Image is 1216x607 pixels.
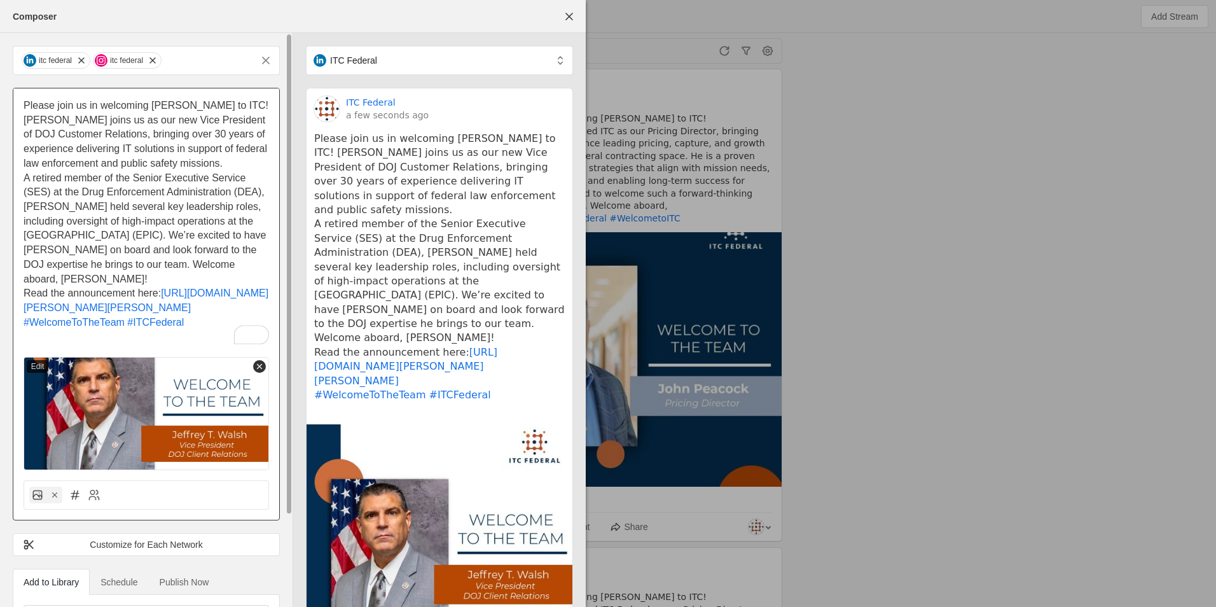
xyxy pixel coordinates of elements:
div: itc federal [110,55,143,66]
span: #WelcomeToTheTeam [24,317,125,328]
img: cache [314,96,340,122]
div: Composer [13,10,57,23]
button: Customize for Each Network [13,533,280,556]
div: Customize for Each Network [23,538,270,551]
a: a few seconds ago [346,109,429,122]
span: Read the announcement here: [24,288,161,298]
div: Edit [27,360,48,373]
span: Publish Now [160,578,209,587]
span: Please join us in welcoming [PERSON_NAME] to ITC! [PERSON_NAME] joins us as our new Vice Presiden... [24,100,271,169]
div: remove [253,360,266,373]
pre: Please join us in welcoming [PERSON_NAME] to ITC! [PERSON_NAME] joins us as our new Vice Presiden... [314,132,565,417]
div: itc federal [39,55,72,66]
span: Add to Library [24,578,79,587]
button: Remove all [254,49,277,72]
a: #WelcomeToTheTeam [314,389,425,401]
img: 965b0dd7-216b-437d-b1d1-45e365173e5d [24,357,269,470]
a: ITC Federal [346,96,396,109]
div: To enrich screen reader interactions, please activate Accessibility in Grammarly extension settings [24,99,269,344]
span: #ITCFederal [127,317,184,328]
a: [URL][DOMAIN_NAME][PERSON_NAME][PERSON_NAME] [314,346,497,387]
span: ITC Federal [330,54,377,67]
span: A retired member of the Senior Executive Service (SES) at the Drug Enforcement Administration (DE... [24,172,269,284]
a: #ITCFederal [429,389,491,401]
span: Schedule [100,578,137,587]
